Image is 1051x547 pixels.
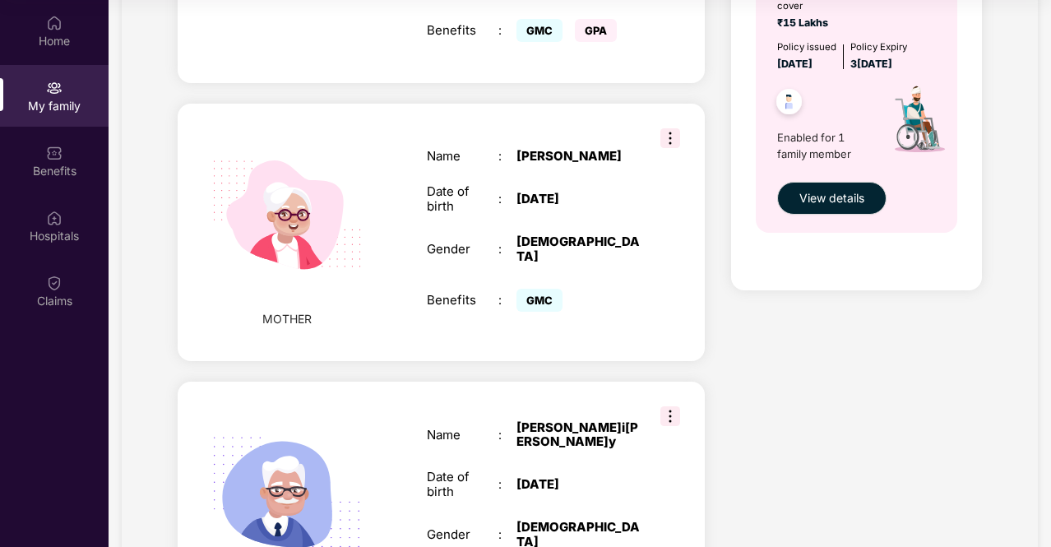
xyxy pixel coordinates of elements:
[777,182,887,215] button: View details
[46,145,63,161] img: svg+xml;base64,PHN2ZyBpZD0iQmVuZWZpdHMiIHhtbG5zPSJodHRwOi8vd3d3LnczLm9yZy8yMDAwL3N2ZyIgd2lkdGg9Ij...
[516,234,641,264] div: [DEMOGRAPHIC_DATA]
[498,477,516,492] div: :
[769,84,809,124] img: svg+xml;base64,PHN2ZyB4bWxucz0iaHR0cDovL3d3dy53My5vcmcvMjAwMC9zdmciIHdpZHRoPSI0OC45NDMiIGhlaWdodD...
[872,72,965,174] img: icon
[777,39,836,54] div: Policy issued
[498,242,516,257] div: :
[777,129,872,163] span: Enabled for 1 family member
[498,527,516,542] div: :
[850,58,892,70] span: 3[DATE]
[850,39,907,54] div: Policy Expiry
[262,310,312,328] span: MOTHER
[516,149,641,164] div: [PERSON_NAME]
[498,149,516,164] div: :
[427,23,498,38] div: Benefits
[427,149,498,164] div: Name
[498,293,516,308] div: :
[427,470,498,499] div: Date of birth
[516,19,563,42] span: GMC
[516,289,563,312] span: GMC
[660,406,680,426] img: svg+xml;base64,PHN2ZyB3aWR0aD0iMzIiIGhlaWdodD0iMzIiIHZpZXdCb3g9IjAgMCAzMiAzMiIgZmlsbD0ibm9uZSIgeG...
[575,19,617,42] span: GPA
[516,192,641,206] div: [DATE]
[498,428,516,443] div: :
[46,15,63,31] img: svg+xml;base64,PHN2ZyBpZD0iSG9tZSIgeG1sbnM9Imh0dHA6Ly93d3cudzMub3JnLzIwMDAvc3ZnIiB3aWR0aD0iMjAiIG...
[46,210,63,226] img: svg+xml;base64,PHN2ZyBpZD0iSG9zcGl0YWxzIiB4bWxucz0iaHR0cDovL3d3dy53My5vcmcvMjAwMC9zdmciIHdpZHRoPS...
[498,23,516,38] div: :
[427,293,498,308] div: Benefits
[427,527,498,542] div: Gender
[799,189,864,207] span: View details
[516,477,641,492] div: [DATE]
[427,242,498,257] div: Gender
[427,184,498,214] div: Date of birth
[46,275,63,291] img: svg+xml;base64,PHN2ZyBpZD0iQ2xhaW0iIHhtbG5zPSJodHRwOi8vd3d3LnczLm9yZy8yMDAwL3N2ZyIgd2lkdGg9IjIwIi...
[777,58,813,70] span: [DATE]
[427,428,498,443] div: Name
[192,120,382,310] img: svg+xml;base64,PHN2ZyB4bWxucz0iaHR0cDovL3d3dy53My5vcmcvMjAwMC9zdmciIHdpZHRoPSIyMjQiIGhlaWdodD0iMT...
[660,128,680,148] img: svg+xml;base64,PHN2ZyB3aWR0aD0iMzIiIGhlaWdodD0iMzIiIHZpZXdCb3g9IjAgMCAzMiAzMiIgZmlsbD0ibm9uZSIgeG...
[498,192,516,206] div: :
[516,420,641,450] div: [PERSON_NAME]i[PERSON_NAME]y
[46,80,63,96] img: svg+xml;base64,PHN2ZyB3aWR0aD0iMjAiIGhlaWdodD0iMjAiIHZpZXdCb3g9IjAgMCAyMCAyMCIgZmlsbD0ibm9uZSIgeG...
[777,16,833,29] span: ₹15 Lakhs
